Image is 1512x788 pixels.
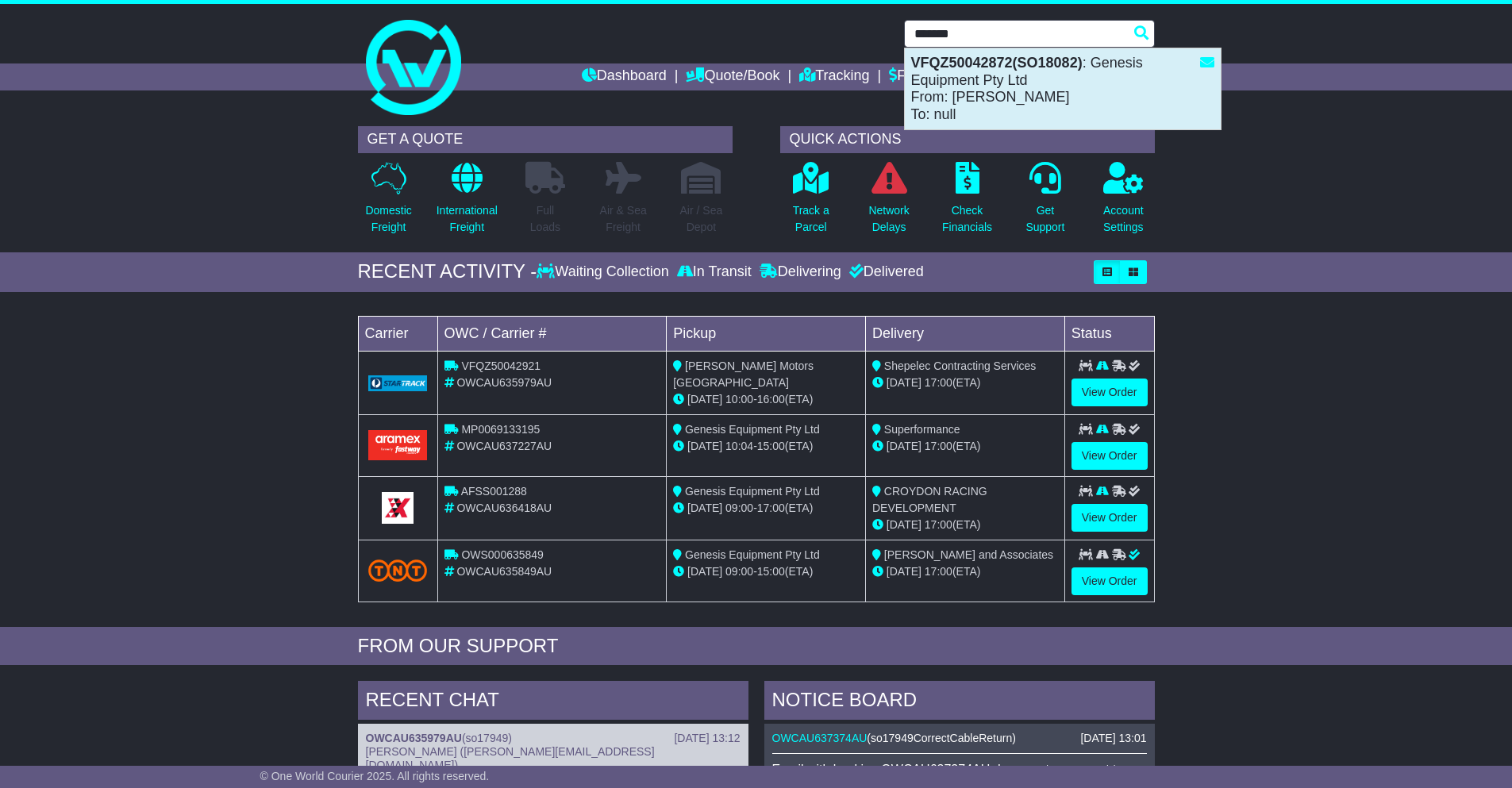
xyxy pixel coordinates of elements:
[757,440,785,452] span: 15:00
[871,732,1012,744] span: so17949CorrectCableReturn
[667,316,866,351] td: Pickup
[887,518,921,531] span: [DATE]
[925,518,952,531] span: 17:00
[582,63,667,90] a: Dashboard
[764,681,1155,724] div: NOTICE BOARD
[687,393,722,406] span: [DATE]
[537,263,672,281] div: Waiting Collection
[1080,732,1146,745] div: [DATE] 13:01
[358,681,748,724] div: RECENT CHAT
[772,732,1147,745] div: ( )
[872,517,1058,533] div: (ETA)
[845,263,924,281] div: Delivered
[673,438,859,455] div: - (ETA)
[358,260,537,283] div: RECENT ACTIVITY -
[437,202,498,236] p: International Freight
[942,202,992,236] p: Check Financials
[456,440,552,452] span: OWCAU637227AU
[673,263,756,281] div: In Transit
[1071,567,1148,595] a: View Order
[756,263,845,281] div: Delivering
[780,126,1155,153] div: QUICK ACTIONS
[685,548,820,561] span: Genesis Equipment Pty Ltd
[725,393,753,406] span: 10:00
[889,63,961,90] a: Financials
[725,440,753,452] span: 10:04
[456,376,552,389] span: OWCAU635979AU
[793,202,829,236] p: Track a Parcel
[872,485,987,514] span: CROYDON RACING DEVELOPMENT
[680,202,723,236] p: Air / Sea Depot
[525,202,565,236] p: Full Loads
[1025,202,1064,236] p: Get Support
[757,393,785,406] span: 16:00
[772,732,868,744] a: OWCAU637374AU
[366,732,741,745] div: ( )
[687,565,722,578] span: [DATE]
[792,161,830,244] a: Track aParcel
[437,316,667,351] td: OWC / Carrier #
[725,502,753,514] span: 09:00
[884,548,1053,561] span: [PERSON_NAME] and Associates
[368,430,428,459] img: Aramex.png
[1103,202,1144,236] p: Account Settings
[673,563,859,580] div: - (ETA)
[911,55,1083,71] strong: VFQZ50042872(SO18082)
[686,63,779,90] a: Quote/Book
[1071,379,1148,406] a: View Order
[368,375,428,391] img: GetCarrierServiceLogo
[364,161,412,244] a: DomesticFreight
[925,565,952,578] span: 17:00
[925,440,952,452] span: 17:00
[366,745,655,771] span: [PERSON_NAME] ([PERSON_NAME][EMAIL_ADDRESS][DOMAIN_NAME])
[872,563,1058,580] div: (ETA)
[260,770,490,782] span: © One World Courier 2025. All rights reserved.
[1025,161,1065,244] a: GetSupport
[1064,316,1154,351] td: Status
[461,485,527,498] span: AFSS001288
[436,161,498,244] a: InternationalFreight
[365,202,411,236] p: Domestic Freight
[799,63,869,90] a: Tracking
[868,202,909,236] p: Network Delays
[368,559,428,581] img: TNT_Domestic.png
[673,391,859,408] div: - (ETA)
[1102,161,1145,244] a: AccountSettings
[884,423,960,436] span: Superformance
[366,732,462,744] a: OWCAU635979AU
[905,48,1221,129] div: : Genesis Equipment Pty Ltd From: [PERSON_NAME] To: null
[358,635,1155,658] div: FROM OUR SUPPORT
[674,732,740,745] div: [DATE] 13:12
[757,502,785,514] span: 17:00
[872,438,1058,455] div: (ETA)
[456,565,552,578] span: OWCAU635849AU
[456,502,552,514] span: OWCAU636418AU
[925,376,952,389] span: 17:00
[461,548,544,561] span: OWS000635849
[872,375,1058,391] div: (ETA)
[868,161,910,244] a: NetworkDelays
[685,485,820,498] span: Genesis Equipment Pty Ltd
[887,565,921,578] span: [DATE]
[382,492,414,524] img: GetCarrierServiceLogo
[757,565,785,578] span: 15:00
[466,732,509,744] span: so17949
[461,423,540,436] span: MP0069133195
[358,316,437,351] td: Carrier
[725,565,753,578] span: 09:00
[887,376,921,389] span: [DATE]
[600,202,647,236] p: Air & Sea Freight
[1071,442,1148,470] a: View Order
[358,126,733,153] div: GET A QUOTE
[941,161,993,244] a: CheckFinancials
[1071,504,1148,532] a: View Order
[673,359,814,389] span: [PERSON_NAME] Motors [GEOGRAPHIC_DATA]
[461,359,541,372] span: VFQZ50042921
[884,359,1036,372] span: Shepelec Contracting Services
[887,440,921,452] span: [DATE]
[685,423,820,436] span: Genesis Equipment Pty Ltd
[865,316,1064,351] td: Delivery
[687,440,722,452] span: [DATE]
[673,500,859,517] div: - (ETA)
[687,502,722,514] span: [DATE]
